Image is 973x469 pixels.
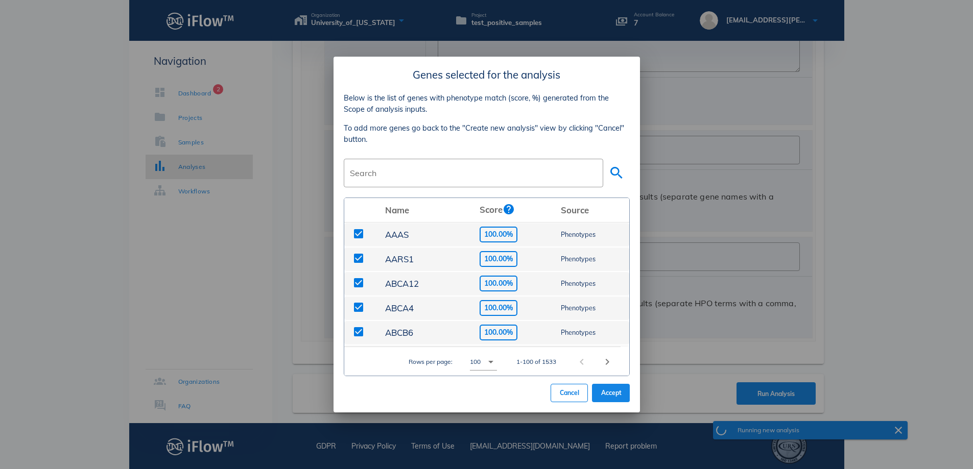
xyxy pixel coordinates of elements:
[385,303,414,313] span: ABCA4
[553,198,629,223] th: Source
[344,123,630,145] p: To add more genes go back to the "Create new analysis" view by clicking "Cancel" button.
[409,347,497,377] div: Rows per page:
[598,353,616,371] button: Next page
[484,230,513,239] span: 100.00%
[385,278,419,289] span: ABCA12
[385,229,409,240] span: AAAS
[601,356,613,368] i: chevron_right
[484,303,513,312] span: 100.00%
[377,198,472,223] th: Name
[470,357,481,366] div: 100
[592,384,629,402] button: Accept
[484,279,513,288] span: 100.00%
[485,356,497,368] i: arrow_drop_down
[484,254,513,263] span: 100.00%
[516,357,556,366] div: 1-100 of 1533
[922,418,961,457] iframe: Drift Widget Chat Controller
[344,93,630,115] p: Below is the list of genes with phenotype match (score, %) generated from the Scope of analysis i...
[561,205,589,215] span: Source
[561,230,596,238] span: Phenotypes
[561,328,596,336] span: Phenotypes
[561,255,596,263] span: Phenotypes
[559,389,579,397] span: Cancel
[413,68,560,81] span: Genes selected for the analysis
[385,205,409,215] span: Name
[551,384,588,402] button: Cancel
[385,327,413,338] span: ABCB6
[385,254,414,264] span: AARS1
[600,389,621,397] span: Accept
[470,354,497,370] div: 100Rows per page:
[471,198,553,223] th: Score
[561,279,596,287] span: Phenotypes
[484,328,513,337] span: 100.00%
[561,304,596,312] span: Phenotypes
